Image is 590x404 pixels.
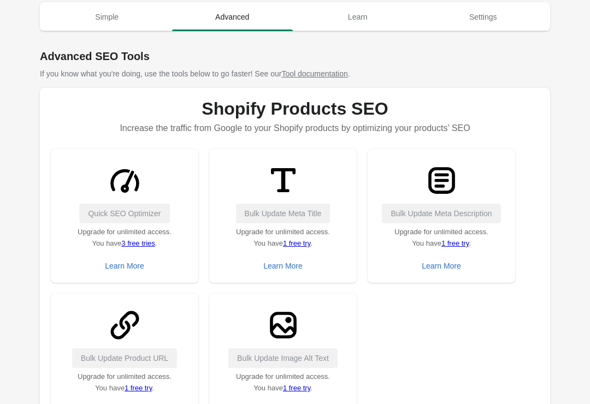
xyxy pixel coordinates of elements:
[40,49,550,64] h1: Advanced SEO Tools
[125,384,152,392] a: 1 free try
[40,68,550,79] p: If you know what you're doing, use the tools below to go faster! See our .
[423,7,544,27] span: Settings
[78,372,172,392] span: Upgrade for unlimited access. You have .
[51,99,539,118] h1: Shopify Products SEO
[44,3,170,31] button: Simple
[297,7,418,27] span: Learn
[172,7,293,27] span: Advanced
[421,3,546,31] button: Settings
[105,262,144,270] div: Learn More
[51,118,539,138] p: Increase the traffic from Google to your Shopify products by optimizing your products’ SEO
[104,305,145,346] img: LinkMinor-ab1ad89fd1997c3bec88bdaa9090a6519f48abaf731dc9ef56a2f2c6a9edd30f.svg
[421,160,462,201] img: TextBlockMajor-3e13e55549f1fe4aa18089e576148c69364b706dfb80755316d4ac7f5c51f4c3.svg
[263,262,303,270] div: Learn More
[121,239,155,247] a: 3 free tries
[263,160,304,201] img: TitleMinor-8a5de7e115299b8c2b1df9b13fb5e6d228e26d13b090cf20654de1eaf9bee786.svg
[170,3,296,31] button: Advanced
[417,256,465,276] button: Learn More
[422,262,461,270] div: Learn More
[263,305,304,346] img: ImageMajor-6988ddd70c612d22410311fee7e48670de77a211e78d8e12813237d56ef19ad4.svg
[78,228,172,247] span: Upgrade for unlimited access. You have .
[283,239,310,247] a: 1 free try
[259,256,307,276] button: Learn More
[441,239,469,247] a: 1 free try
[236,372,330,392] span: Upgrade for unlimited access. You have .
[281,69,347,78] a: Tool documentation
[46,7,168,27] span: Simple
[236,228,330,247] span: Upgrade for unlimited access. You have .
[101,256,149,276] button: Learn More
[394,228,488,247] span: Upgrade for unlimited access. You have .
[295,3,421,31] button: Learn
[104,160,145,201] img: GaugeMajor-1ebe3a4f609d70bf2a71c020f60f15956db1f48d7107b7946fc90d31709db45e.svg
[283,384,310,392] a: 1 free try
